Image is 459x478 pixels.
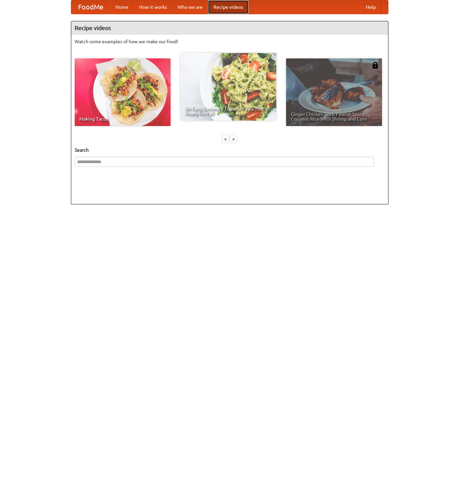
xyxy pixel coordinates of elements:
span: An Easy, Summery Tomato Pasta That's Ready for Fall [185,106,272,116]
h5: Search [75,147,385,153]
p: Watch some examples of how we make our food! [75,38,385,45]
div: « [223,135,229,143]
a: How it works [134,0,172,14]
a: FoodMe [71,0,110,14]
span: Making Tacos [79,117,166,121]
a: Who we are [172,0,208,14]
a: Home [110,0,134,14]
img: 483408.png [372,62,379,69]
a: Making Tacos [75,58,171,126]
div: » [230,135,236,143]
h4: Recipe videos [71,21,388,35]
a: Recipe videos [208,0,249,14]
a: Help [360,0,381,14]
a: An Easy, Summery Tomato Pasta That's Ready for Fall [180,53,276,121]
